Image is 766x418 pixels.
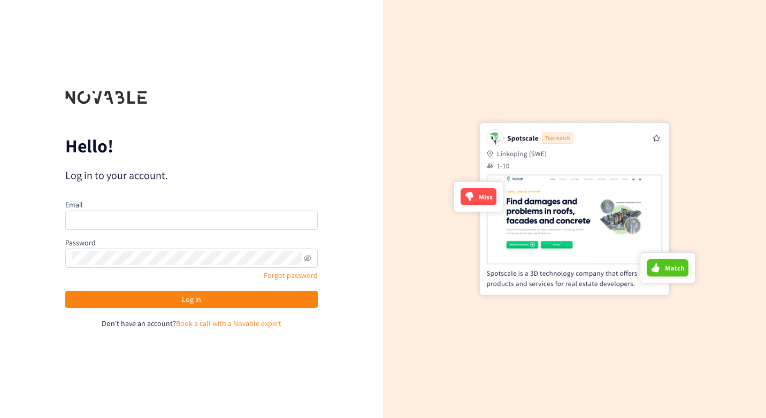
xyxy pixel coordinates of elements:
label: Password [65,238,96,247]
iframe: Chat Widget [592,303,766,418]
button: Log in [65,291,318,308]
a: Book a call with a Novable expert [176,319,281,328]
p: Log in to your account. [65,168,318,183]
span: eye-invisible [304,254,311,262]
a: Forgot password [264,270,318,280]
span: Don't have an account? [102,319,176,328]
p: Hello! [65,137,318,154]
span: Log in [182,293,201,305]
label: Email [65,200,83,210]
